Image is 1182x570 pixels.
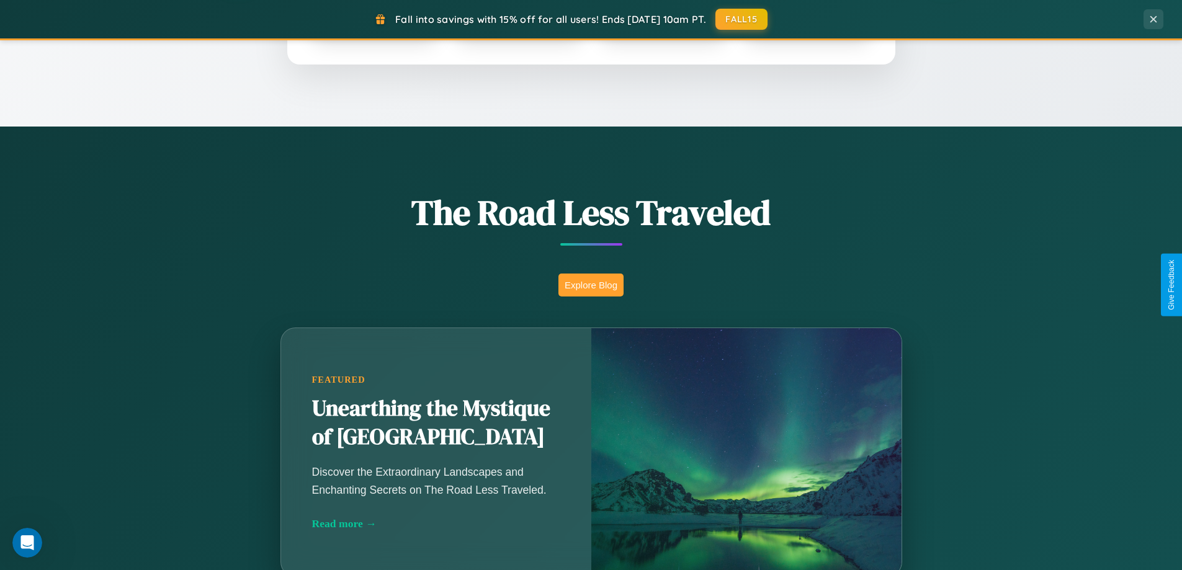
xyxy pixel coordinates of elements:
div: Featured [312,375,560,385]
div: Give Feedback [1167,260,1176,310]
p: Discover the Extraordinary Landscapes and Enchanting Secrets on The Road Less Traveled. [312,463,560,498]
h2: Unearthing the Mystique of [GEOGRAPHIC_DATA] [312,394,560,452]
button: FALL15 [715,9,768,30]
h1: The Road Less Traveled [219,189,964,236]
iframe: Intercom live chat [12,528,42,558]
span: Fall into savings with 15% off for all users! Ends [DATE] 10am PT. [395,13,706,25]
button: Explore Blog [558,274,624,296]
div: Read more → [312,517,560,530]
